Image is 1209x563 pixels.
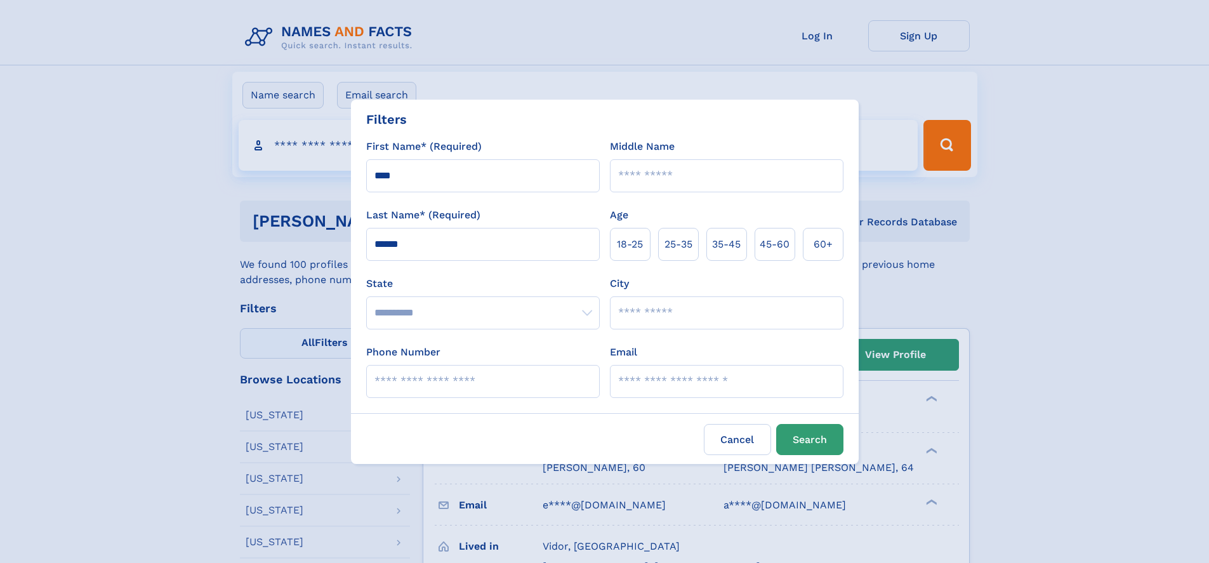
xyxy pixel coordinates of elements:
span: 25‑35 [664,237,692,252]
label: Phone Number [366,345,440,360]
label: Cancel [704,424,771,455]
label: Middle Name [610,139,675,154]
div: Filters [366,110,407,129]
label: State [366,276,600,291]
span: 45‑60 [760,237,789,252]
button: Search [776,424,843,455]
label: City [610,276,629,291]
label: Last Name* (Required) [366,208,480,223]
span: 35‑45 [712,237,741,252]
label: Age [610,208,628,223]
span: 60+ [814,237,833,252]
label: First Name* (Required) [366,139,482,154]
label: Email [610,345,637,360]
span: 18‑25 [617,237,643,252]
